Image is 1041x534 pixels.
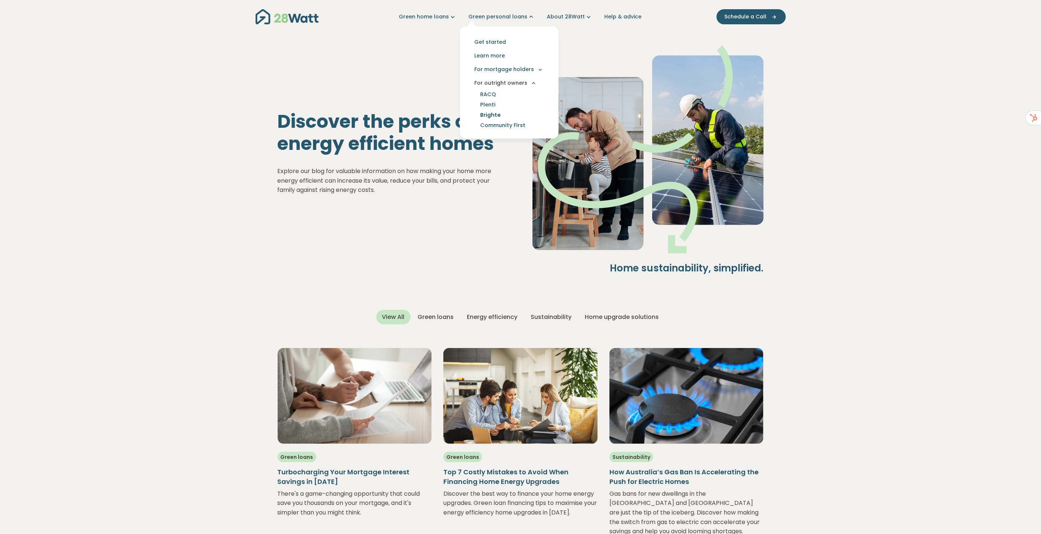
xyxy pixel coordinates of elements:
[472,120,535,130] a: Community First
[278,461,432,489] a: Turbocharging Your Mortgage Interest Savings in [DATE]
[256,9,319,24] img: 28Watt
[278,166,509,195] p: Explore our blog for valuable information on how making your home more energy efficient can incre...
[256,7,786,26] nav: Main navigation
[472,99,505,110] a: Plenti
[466,49,553,63] a: Learn more
[443,467,598,486] h5: Top 7 Costly Mistakes to Avoid When Financing Home Energy Upgrades
[532,262,764,275] h4: Home sustainability, simplified.
[399,13,457,21] a: Green home loans
[469,13,535,21] a: Green personal loans
[461,310,524,324] div: Energy efficiency
[466,63,553,76] button: For mortgage holders
[609,467,764,486] h5: How Australia’s Gas Ban Is Accelerating the Push for Electric Homes
[725,13,767,21] span: Schedule a Call
[472,110,510,120] a: Brighte
[609,452,653,462] span: Sustainability
[547,13,593,21] a: About 28Watt
[278,348,432,444] img: turbocharging-your-mortgage-interest-savings-in-2025
[472,89,505,99] a: RACQ
[443,461,598,489] a: Top 7 Costly Mistakes to Avoid When Financing Home Energy Upgrades
[717,9,786,24] button: Schedule a Call
[579,310,665,324] div: Home upgrade solutions
[609,348,764,444] img: how-australias-gas-ban-is-accelerating-the-push-for-electric-homes
[278,452,316,462] span: Green loans
[278,110,509,155] h1: Discover the perks of energy efficient homes
[412,310,460,324] div: Green loans
[278,467,432,486] h5: Turbocharging Your Mortgage Interest Savings in [DATE]
[376,310,411,324] div: View All
[525,310,578,324] div: Sustainability
[443,348,598,444] img: 7-mistakes-to-avoid-when-financing-home-energy-upgrades
[605,13,642,21] a: Help & advice
[466,76,553,90] button: For outright owners
[609,461,764,489] a: How Australia’s Gas Ban Is Accelerating the Push for Electric Homes
[443,452,482,462] span: Green loans
[466,35,553,49] a: Get started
